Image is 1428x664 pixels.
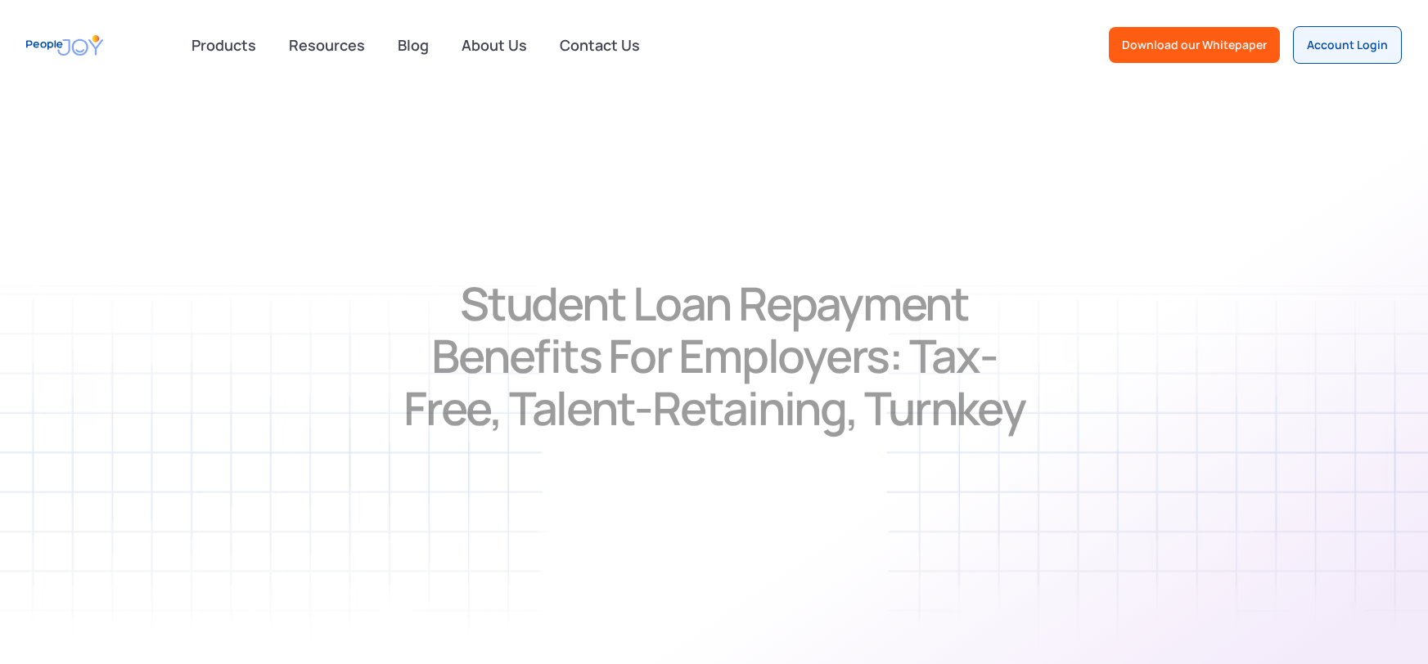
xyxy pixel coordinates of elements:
div: Download our Whitepaper [1122,37,1267,53]
a: Contact Us [550,27,650,63]
div: Products [182,29,266,61]
a: Account Login [1293,26,1402,64]
h1: Student Loan Repayment Benefits for Employers: Tax-Free, Talent-Retaining, Turnkey [400,277,1029,434]
a: Resources [279,27,375,63]
a: Download our Whitepaper [1109,27,1280,63]
a: home [26,27,103,64]
a: About Us [452,27,537,63]
div: Account Login [1307,37,1388,53]
a: Blog [388,27,439,63]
